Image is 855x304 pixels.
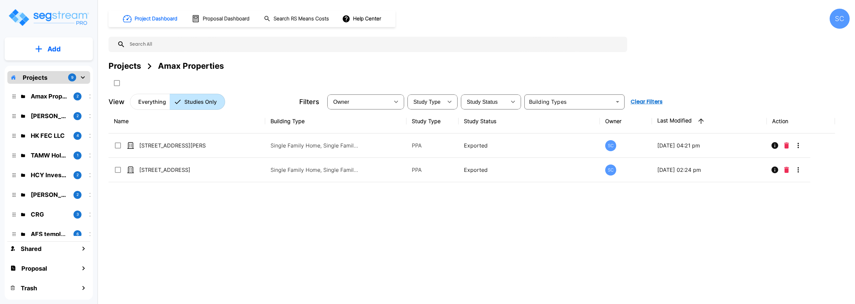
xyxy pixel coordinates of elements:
[782,139,792,152] button: Delete
[130,94,225,110] div: Platform
[130,94,170,110] button: Everything
[8,8,90,27] img: Logo
[21,244,41,253] h1: Shared
[77,153,78,158] p: 1
[109,60,141,72] div: Projects
[462,92,506,111] div: Select
[23,73,47,82] p: Projects
[139,166,206,174] p: [STREET_ADDRESS]
[261,12,333,25] button: Search RS Means Costs
[189,12,253,26] button: Proposal Dashboard
[31,171,68,180] p: HCY Investments LLC
[120,11,181,26] button: Project Dashboard
[782,163,792,177] button: Delete
[768,163,782,177] button: Info
[138,98,166,106] p: Everything
[31,151,68,160] p: TAMW Holdings LLC
[47,44,61,54] p: Add
[467,99,498,105] span: Study Status
[657,141,761,149] p: [DATE] 04:21 pm
[109,109,265,133] th: Name
[31,111,68,120] p: Brandon Monsanto
[333,99,349,105] span: Owner
[464,141,594,149] p: Exported
[409,92,443,111] div: Select
[613,97,622,106] button: Open
[605,140,616,151] div: SC
[341,12,384,25] button: Help Center
[71,75,73,80] p: 9
[21,284,37,293] h1: Trash
[792,139,805,152] button: More-Options
[768,139,782,152] button: Info
[792,163,805,177] button: More-Options
[76,192,79,198] p: 2
[271,166,361,174] p: Single Family Home, Single Family Home Site
[271,141,361,149] p: Single Family Home, Single Family Home Site
[464,166,594,174] p: Exported
[459,109,600,133] th: Study Status
[412,166,453,174] p: PPA
[76,93,79,99] p: 2
[600,109,652,133] th: Owner
[125,37,624,52] input: Search All
[657,166,761,174] p: [DATE] 02:24 pm
[135,15,177,23] h1: Project Dashboard
[109,97,125,107] p: View
[76,212,79,217] p: 3
[21,264,47,273] h1: Proposal
[265,109,406,133] th: Building Type
[76,113,79,119] p: 2
[299,97,319,107] p: Filters
[31,92,68,101] p: Amax Properties
[76,231,79,237] p: 6
[329,92,389,111] div: Select
[526,97,612,106] input: Building Types
[76,172,79,178] p: 2
[413,99,441,105] span: Study Type
[170,94,225,110] button: Studies Only
[406,109,459,133] th: Study Type
[203,15,249,23] h1: Proposal Dashboard
[31,190,68,199] p: Mike Powell
[767,109,835,133] th: Action
[605,165,616,176] div: SC
[76,133,79,138] p: 4
[830,9,850,29] div: SC
[5,39,93,59] button: Add
[139,141,206,149] p: [STREET_ADDRESS][PERSON_NAME]
[31,230,68,239] p: AFS templates
[184,98,217,106] p: Studies Only
[158,60,224,72] div: Amax Properties
[31,210,68,219] p: CRG
[110,76,124,90] button: SelectAll
[412,141,453,149] p: PPA
[652,109,767,133] th: Last Modified
[628,95,665,108] button: Clear Filters
[31,131,68,140] p: HK FEC LLC
[274,15,329,23] h1: Search RS Means Costs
